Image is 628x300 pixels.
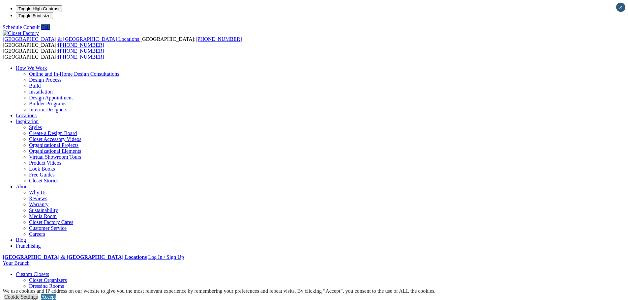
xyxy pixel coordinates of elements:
a: Styles [29,124,42,130]
a: Inspiration [16,119,39,124]
a: Warranty [29,202,48,207]
a: [PHONE_NUMBER] [58,42,104,48]
a: Create a Design Board [29,130,77,136]
a: Design Appointment [29,95,73,100]
a: Organizational Elements [29,148,81,154]
a: Closet Factory Cares [29,219,73,225]
a: Why Us [29,190,46,195]
a: Cookie Settings [4,294,38,300]
a: Careers [29,231,45,237]
a: Installation [29,89,53,95]
a: Closet Accessory Videos [29,136,81,142]
a: Call [41,24,50,30]
a: Builder Programs [29,101,66,106]
button: Close [616,3,625,12]
a: Log In / Sign Up [148,254,184,260]
a: About [16,184,29,189]
a: [PHONE_NUMBER] [58,54,104,60]
a: [PHONE_NUMBER] [58,48,104,54]
a: Interior Designers [29,107,67,112]
a: Organizational Projects [29,142,78,148]
button: Toggle Font size [16,12,53,19]
span: Toggle High Contrast [18,6,59,11]
a: Sustainability [29,207,58,213]
span: [GEOGRAPHIC_DATA]: [GEOGRAPHIC_DATA]: [3,48,104,60]
a: Virtual Showroom Tours [29,154,81,160]
a: Schedule Consult [3,24,40,30]
a: Custom Closets [16,271,49,277]
a: Media Room [29,213,57,219]
span: Toggle Font size [18,13,50,18]
a: Free Guides [29,172,55,177]
a: Franchising [16,243,41,249]
a: Closet Stories [29,178,58,183]
a: Dressing Rooms [29,283,64,289]
a: Customer Service [29,225,67,231]
span: [GEOGRAPHIC_DATA] & [GEOGRAPHIC_DATA] Locations [3,36,139,42]
a: Reviews [29,196,47,201]
a: Locations [16,113,37,118]
a: [GEOGRAPHIC_DATA] & [GEOGRAPHIC_DATA] Locations [3,36,140,42]
div: We use cookies and IP address on our website to give you the most relevant experience by remember... [3,288,435,294]
a: Look Books [29,166,55,172]
a: [PHONE_NUMBER] [195,36,242,42]
a: Online and In-Home Design Consultations [29,71,119,77]
span: [GEOGRAPHIC_DATA]: [GEOGRAPHIC_DATA]: [3,36,242,48]
a: [GEOGRAPHIC_DATA] & [GEOGRAPHIC_DATA] Locations [3,254,147,260]
a: Closet Organizers [29,277,67,283]
a: Design Process [29,77,61,83]
a: Build [29,83,41,89]
button: Toggle High Contrast [16,5,62,12]
a: Product Videos [29,160,61,166]
a: Blog [16,237,26,243]
a: How We Work [16,65,47,71]
a: Accept [41,294,56,300]
a: Your Branch [3,260,29,266]
img: Closet Factory [3,30,39,36]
